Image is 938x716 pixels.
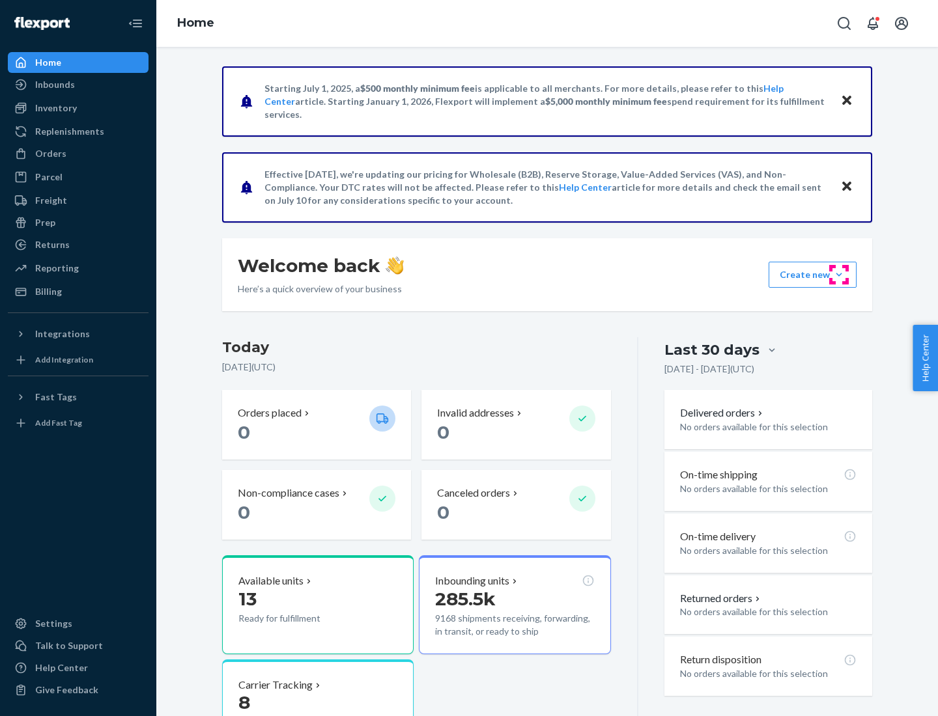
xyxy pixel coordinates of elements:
[222,555,414,654] button: Available units13Ready for fulfillment
[8,657,149,678] a: Help Center
[35,617,72,630] div: Settings
[680,482,857,495] p: No orders available for this selection
[222,361,611,374] p: [DATE] ( UTC )
[680,544,857,557] p: No orders available for this selection
[264,168,828,207] p: Effective [DATE], we're updating our pricing for Wholesale (B2B), Reserve Storage, Value-Added Se...
[35,262,79,275] div: Reporting
[437,486,510,501] p: Canceled orders
[680,605,857,618] p: No orders available for this selection
[8,74,149,95] a: Inbounds
[8,413,149,434] a: Add Fast Tag
[35,683,98,696] div: Give Feedback
[421,470,610,540] button: Canceled orders 0
[35,285,62,298] div: Billing
[8,234,149,255] a: Returns
[769,262,857,288] button: Create new
[238,282,404,296] p: Here’s a quick overview of your business
[8,190,149,211] a: Freight
[8,613,149,634] a: Settings
[8,258,149,279] a: Reporting
[421,390,610,460] button: Invalid addresses 0
[8,167,149,187] a: Parcel
[838,178,855,197] button: Close
[35,417,82,428] div: Add Fast Tag
[222,470,411,540] button: Non-compliance cases 0
[680,420,857,434] p: No orders available for this selection
[435,588,496,610] span: 285.5k
[435,612,594,638] p: 9168 shipments receiving, forwarding, in transit, or ready to ship
[122,10,149,36] button: Close Navigation
[238,573,304,588] p: Available units
[913,325,938,391] button: Help Center
[238,501,250,523] span: 0
[238,421,250,443] span: 0
[860,10,886,36] button: Open notifications
[264,82,828,121] p: Starting July 1, 2025, a is applicable to all merchants. For more details, please refer to this a...
[35,102,77,115] div: Inventory
[8,212,149,233] a: Prep
[35,56,61,69] div: Home
[664,340,760,360] div: Last 30 days
[664,363,754,376] p: [DATE] - [DATE] ( UTC )
[238,486,339,501] p: Non-compliance cases
[437,421,449,443] span: 0
[435,573,509,588] p: Inbounding units
[8,350,149,370] a: Add Integration
[8,387,149,407] button: Fast Tags
[8,143,149,164] a: Orders
[35,661,88,674] div: Help Center
[35,147,66,160] div: Orders
[238,691,250,713] span: 8
[8,281,149,302] a: Billing
[680,652,761,667] p: Return disposition
[35,327,90,340] div: Integrations
[8,52,149,73] a: Home
[8,324,149,344] button: Integrations
[35,639,103,652] div: Talk to Support
[8,98,149,118] a: Inventory
[8,680,149,700] button: Give Feedback
[437,406,514,420] p: Invalid addresses
[222,337,611,358] h3: Today
[838,92,855,111] button: Close
[35,78,75,91] div: Inbounds
[360,83,475,94] span: $500 monthly minimum fee
[559,182,612,193] a: Help Center
[831,10,857,36] button: Open Search Box
[680,667,857,680] p: No orders available for this selection
[238,678,313,693] p: Carrier Tracking
[680,529,756,544] p: On-time delivery
[238,612,359,625] p: Ready for fulfillment
[680,467,758,482] p: On-time shipping
[14,17,70,30] img: Flexport logo
[35,238,70,251] div: Returns
[888,10,915,36] button: Open account menu
[437,501,449,523] span: 0
[238,254,404,277] h1: Welcome back
[386,256,404,275] img: hand-wave emoji
[8,121,149,142] a: Replenishments
[35,171,63,184] div: Parcel
[680,406,765,420] button: Delivered orders
[545,96,667,107] span: $5,000 monthly minimum fee
[238,588,257,610] span: 13
[167,5,225,42] ol: breadcrumbs
[238,406,302,420] p: Orders placed
[8,635,149,656] a: Talk to Support
[419,555,610,654] button: Inbounding units285.5k9168 shipments receiving, forwarding, in transit, or ready to ship
[35,354,93,365] div: Add Integration
[35,216,55,229] div: Prep
[177,16,214,30] a: Home
[680,591,763,606] button: Returned orders
[35,194,67,207] div: Freight
[222,390,411,460] button: Orders placed 0
[35,391,77,404] div: Fast Tags
[35,125,104,138] div: Replenishments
